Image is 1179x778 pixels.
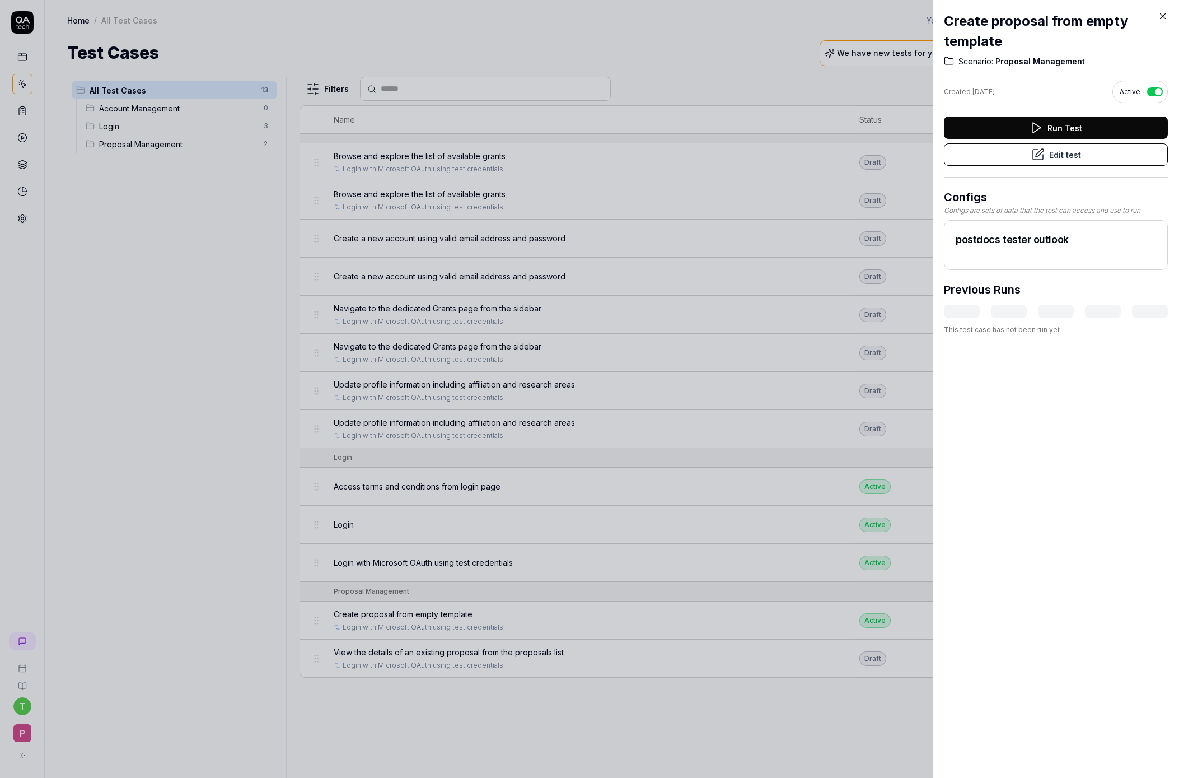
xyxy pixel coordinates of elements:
[958,56,993,67] span: Scenario:
[944,206,1168,216] div: Configs are sets of data that the test can access and use to run
[944,11,1168,52] h2: Create proposal from empty template
[956,232,1156,247] h2: postdocs tester outlook
[1120,87,1140,97] span: Active
[944,281,1021,298] h3: Previous Runs
[944,117,1168,139] button: Run Test
[993,56,1085,67] span: Proposal Management
[944,87,995,97] div: Created
[944,325,1168,335] div: This test case has not been run yet
[944,143,1168,166] button: Edit test
[972,87,995,96] time: [DATE]
[944,189,1168,206] h3: Configs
